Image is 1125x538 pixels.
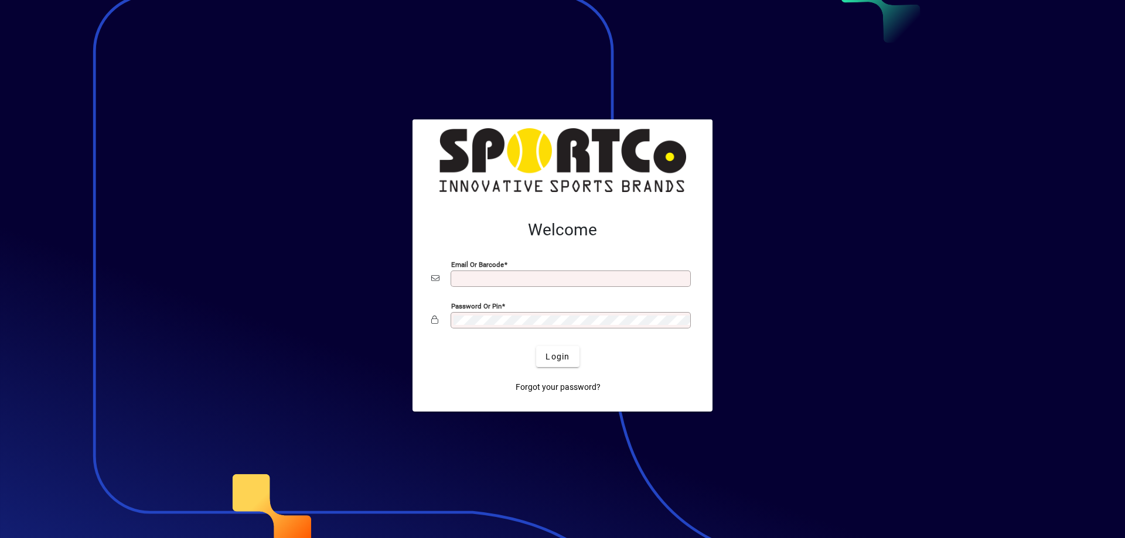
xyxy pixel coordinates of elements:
[511,376,605,397] a: Forgot your password?
[451,302,502,310] mat-label: Password or Pin
[546,351,570,363] span: Login
[451,261,504,269] mat-label: Email or Barcode
[431,220,694,240] h2: Welcome
[516,381,601,393] span: Forgot your password?
[536,346,579,367] button: Login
